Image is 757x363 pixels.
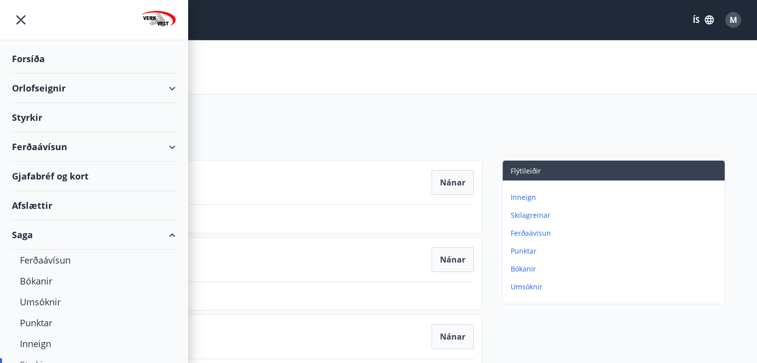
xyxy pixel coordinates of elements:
[20,271,168,291] div: Bókanir
[511,228,721,238] p: Ferðaávísun
[432,324,474,349] button: Nánar
[12,103,176,132] div: Styrkir
[20,250,168,271] div: Ferðaávísun
[432,170,474,195] button: Nánar
[511,210,721,220] p: Skilagreinar
[687,11,719,29] button: ÍS
[141,11,176,31] img: union_logo
[12,132,176,162] div: Ferðaávísun
[511,166,541,176] span: Flýtileiðir
[12,220,176,250] div: Saga
[511,246,721,256] p: Punktar
[511,264,721,274] p: Bókanir
[20,291,168,312] div: Umsóknir
[12,44,176,74] div: Forsíða
[730,14,737,25] span: M
[20,333,168,354] div: Inneign
[12,162,176,191] div: Gjafabréf og kort
[511,282,721,292] p: Umsóknir
[12,191,176,220] div: Afslættir
[511,192,721,202] p: Inneign
[12,74,176,103] div: Orlofseignir
[20,312,168,333] div: Punktar
[12,11,30,29] button: menu
[432,247,474,272] button: Nánar
[721,8,745,32] button: M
